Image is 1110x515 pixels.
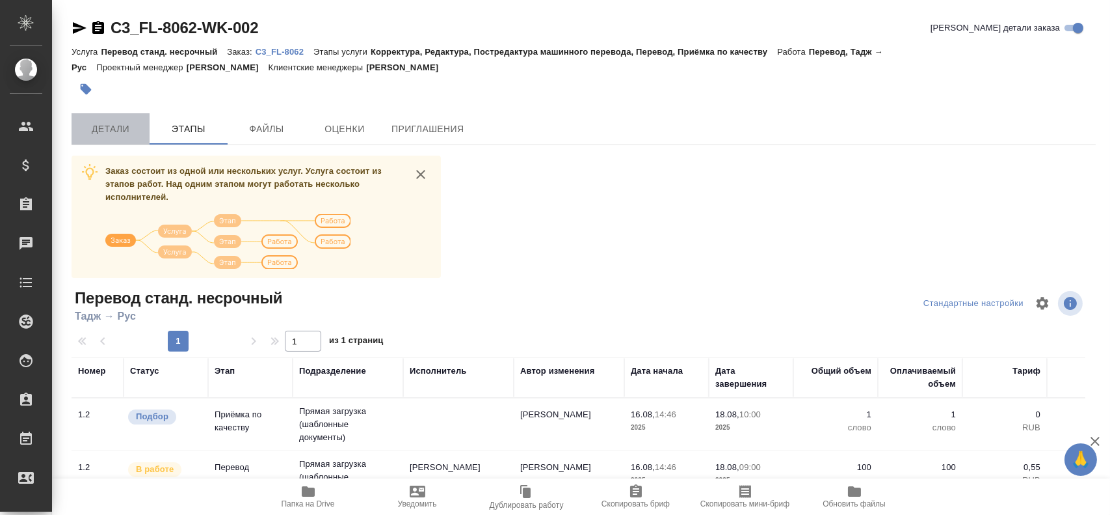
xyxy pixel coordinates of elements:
p: 14:46 [655,462,676,472]
p: Перевод [215,461,286,474]
p: Приёмка по качеству [215,408,286,434]
p: Этапы услуги [313,47,371,57]
div: Оплачиваемый объем [884,365,956,391]
span: Дублировать работу [490,501,564,510]
p: Работа [777,47,809,57]
p: слово [800,474,871,487]
span: Заказ состоит из одной или нескольких услуг. Услуга состоит из этапов работ. Над одним этапом мог... [105,166,382,202]
span: Тадж → Рус [72,309,282,324]
div: Номер [78,365,106,378]
div: 1.2 [78,408,117,421]
p: RUB [969,421,1040,434]
a: C3_FL-8062-WK-002 [111,19,258,36]
button: Обновить файлы [800,479,909,515]
td: Прямая загрузка (шаблонные документы) [293,451,403,503]
div: Дата начала [631,365,683,378]
p: 0,55 [969,461,1040,474]
span: Настроить таблицу [1027,288,1058,319]
p: 14:46 [655,410,676,419]
button: Добавить тэг [72,75,100,104]
button: Уведомить [363,479,472,515]
p: Корректура, Редактура, Постредактура машинного перевода, Перевод, Приёмка по качеству [371,47,777,57]
span: Обновить файлы [823,499,886,508]
div: Подразделение [299,365,366,378]
button: Скопировать бриф [581,479,691,515]
div: Этап [215,365,235,378]
p: 09:00 [739,462,761,472]
span: Папка на Drive [282,499,335,508]
div: 1.2 [78,461,117,474]
p: 16.08, [631,410,655,419]
p: RUB [969,474,1040,487]
button: Скопировать ссылку для ЯМессенджера [72,20,87,36]
span: 🙏 [1070,446,1092,473]
span: из 1 страниц [329,333,384,352]
button: Дублировать работу [472,479,581,515]
p: 1 [884,408,956,421]
p: [PERSON_NAME] [187,63,269,72]
span: Этапы [157,121,220,137]
p: 2025 [631,421,702,434]
p: Проектный менеджер [96,63,186,72]
span: Скопировать бриф [601,499,670,508]
button: Скопировать мини-бриф [691,479,800,515]
div: Автор изменения [520,365,594,378]
td: Прямая загрузка (шаблонные документы) [293,398,403,451]
div: Тариф [1012,365,1040,378]
p: 2025 [631,474,702,487]
p: Услуга [72,47,101,57]
span: Перевод станд. несрочный [72,288,282,309]
td: [PERSON_NAME] [403,454,514,500]
button: Папка на Drive [254,479,363,515]
button: Скопировать ссылку [90,20,106,36]
p: Подбор [136,410,168,423]
p: слово [884,421,956,434]
span: Приглашения [391,121,464,137]
p: 100 [884,461,956,474]
p: 18.08, [715,410,739,419]
button: close [411,165,430,184]
p: 18.08, [715,462,739,472]
span: [PERSON_NAME] детали заказа [931,21,1060,35]
td: [PERSON_NAME] [514,402,624,447]
div: split button [920,294,1027,314]
span: Оценки [313,121,376,137]
span: Файлы [235,121,298,137]
p: В работе [136,463,174,476]
div: Общий объем [812,365,871,378]
p: 1 [800,408,871,421]
span: Скопировать мини-бриф [700,499,789,508]
div: Исполнитель [410,365,467,378]
button: 🙏 [1064,443,1097,476]
p: 10:00 [739,410,761,419]
p: 100 [800,461,871,474]
span: Посмотреть информацию [1058,291,1085,316]
p: слово [884,474,956,487]
span: Детали [79,121,142,137]
p: 2025 [715,421,787,434]
div: Дата завершения [715,365,787,391]
a: C3_FL-8062 [256,46,313,57]
td: [PERSON_NAME] [514,454,624,500]
p: 16.08, [631,462,655,472]
div: Статус [130,365,159,378]
p: слово [800,421,871,434]
p: 0 [969,408,1040,421]
p: C3_FL-8062 [256,47,313,57]
p: [PERSON_NAME] [366,63,448,72]
p: Клиентские менеджеры [269,63,367,72]
p: Заказ: [227,47,255,57]
p: 2025 [715,474,787,487]
span: Уведомить [398,499,437,508]
p: Перевод станд. несрочный [101,47,227,57]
